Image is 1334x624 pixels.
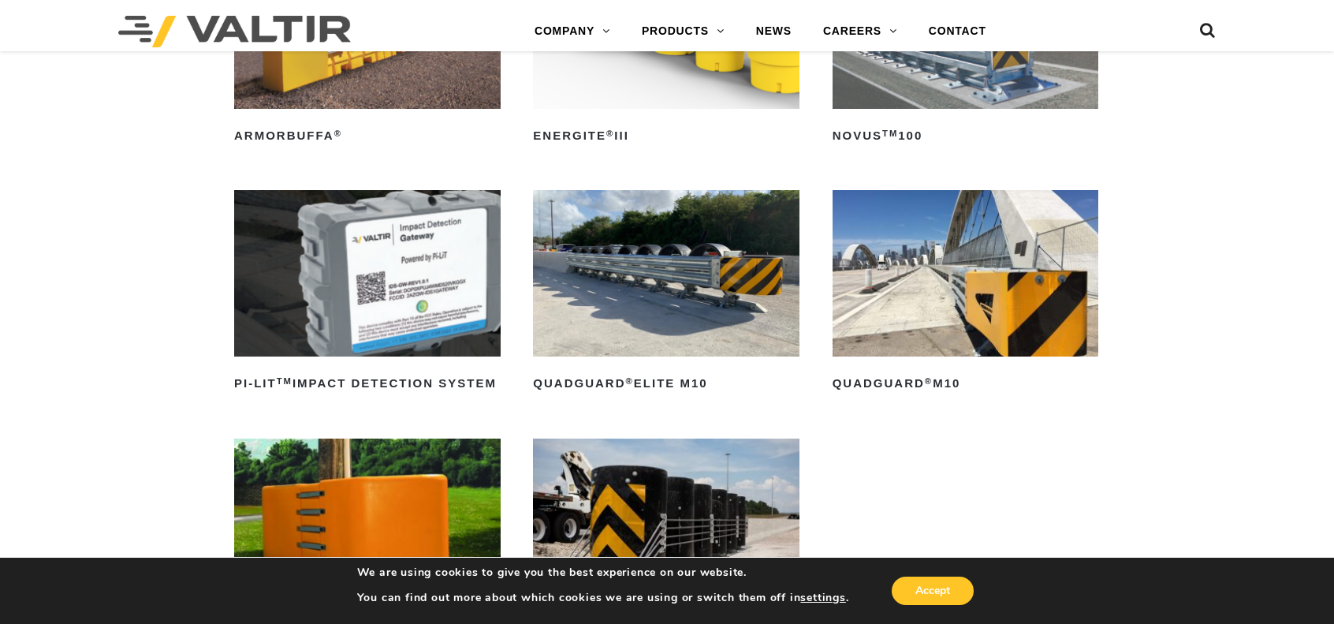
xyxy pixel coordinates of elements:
sup: TM [277,376,293,386]
a: COMPANY [519,16,626,47]
button: Accept [892,577,974,605]
h2: ArmorBuffa [234,123,501,148]
p: We are using cookies to give you the best experience on our website. [357,566,849,580]
h2: QuadGuard Elite M10 [533,371,799,396]
button: settings [800,591,845,605]
a: CAREERS [807,16,913,47]
a: QuadGuard®Elite M10 [533,190,799,396]
img: Valtir [118,16,351,47]
sup: ® [606,129,614,138]
sup: ® [334,129,342,138]
h2: QuadGuard M10 [833,371,1099,396]
p: You can find out more about which cookies we are using or switch them off in . [357,591,849,605]
h2: ENERGITE III [533,123,799,148]
a: QuadGuard®M10 [833,190,1099,396]
sup: ® [925,376,933,386]
a: PRODUCTS [626,16,740,47]
a: PI-LITTMImpact Detection System [234,190,501,396]
sup: ® [626,376,634,386]
h2: PI-LIT Impact Detection System [234,371,501,396]
sup: TM [882,129,898,138]
a: CONTACT [913,16,1002,47]
a: NEWS [740,16,807,47]
h2: NOVUS 100 [833,123,1099,148]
